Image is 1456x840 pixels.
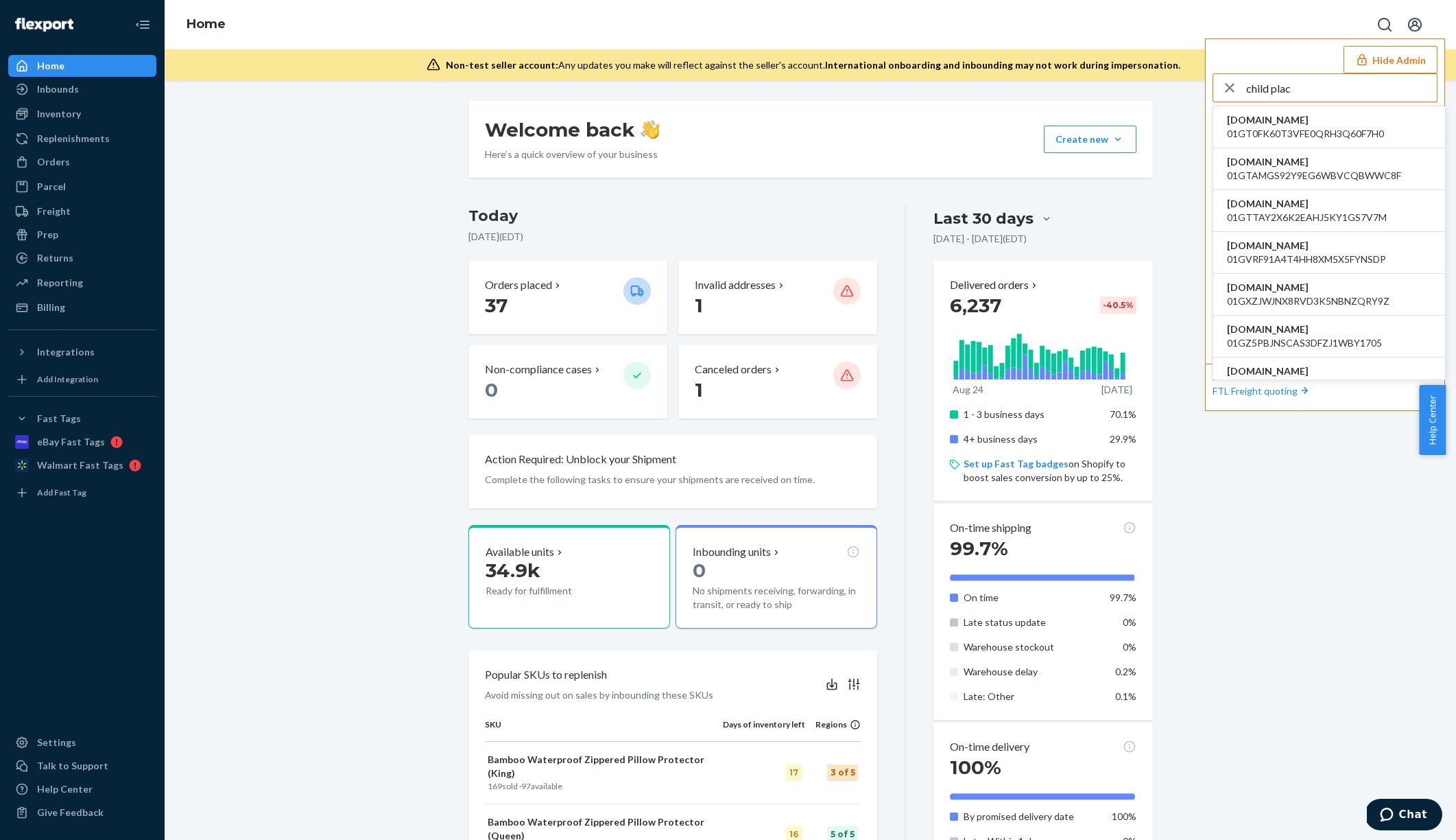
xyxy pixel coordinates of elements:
a: Walmart Fast Tags [8,454,156,476]
span: 99.7% [950,537,1008,560]
div: 3 of 5 [827,765,858,781]
span: 01GTAMGS92Y9EG6WBVCQBWWC8F [1227,169,1401,183]
div: eBay Fast Tags [37,435,105,449]
button: Invalid addresses 1 [678,261,877,334]
div: Home [37,59,64,73]
a: Parcel [8,176,156,198]
div: Add Integration [37,373,98,385]
div: Inventory [37,107,81,121]
span: 01GVRF91A4T4HH8XM5X5FYNSDP [1227,253,1386,266]
button: Non-compliance cases 0 [468,345,667,419]
a: Returns [8,247,156,269]
span: [DOMAIN_NAME] [1227,364,1388,378]
p: On time [964,591,1099,605]
button: Talk to Support [8,755,156,777]
p: By promised delivery date [964,810,1099,824]
ol: breadcrumbs [176,5,237,45]
a: Orders [8,151,156,173]
p: Bamboo Waterproof Zippered Pillow Protector (King) [488,753,720,780]
div: Integrations [37,345,95,359]
div: Returns [37,251,73,265]
p: Late: Other [964,690,1099,703]
div: Settings [37,736,76,749]
img: hand-wave emoji [641,120,660,139]
div: Reporting [37,276,83,290]
p: On-time shipping [950,520,1031,536]
p: sold · available [488,780,720,792]
button: Open Search Box [1371,11,1398,38]
img: Flexport logo [15,18,73,32]
span: 70.1% [1110,408,1136,420]
div: Add Fast Tag [37,487,86,498]
span: 6,237 [950,294,1001,317]
a: Set up Fast Tag badges [964,458,1069,469]
p: Warehouse delay [964,665,1099,679]
a: Replenishments [8,128,156,150]
span: 01GZ85JQWRX5SV9P6GDYHKRJH0 [1227,378,1388,392]
a: Add Fast Tag [8,482,156,504]
span: 37 [485,294,508,317]
a: Home [187,16,226,32]
span: Non-test seller account: [446,59,558,71]
span: 0 [485,378,498,401]
p: Inbounding units [693,544,771,560]
p: Delivered orders [950,277,1040,293]
button: Help Center [1419,385,1446,455]
span: 169 [488,781,502,791]
span: 1 [695,294,703,317]
p: [DATE] ( EDT ) [468,230,878,244]
a: FTL Freight quoting [1213,385,1311,397]
button: Orders placed 37 [468,261,667,334]
div: Billing [37,301,65,314]
button: Inbounding units0No shipments receiving, forwarding, in transit, or ready to ship [676,525,877,629]
p: Avoid missing out on sales by inbounding these SKUs [485,688,713,702]
p: Complete the following tasks to ensure your shipments are received on time. [485,473,861,487]
span: 99.7% [1110,592,1136,603]
span: 29.9% [1110,433,1136,445]
span: 01GXZJWJNX8RVD3K5NBNZQRY9Z [1227,294,1389,308]
iframe: Opens a widget where you can chat to one of our agents [1367,799,1442,833]
span: 97 [521,781,531,791]
p: Aug 24 [953,383,983,397]
p: [DATE] - [DATE] ( EDT ) [933,232,1027,246]
p: Late status update [964,616,1099,629]
span: 0.2% [1115,666,1136,677]
p: No shipments receiving, forwarding, in transit, or ready to ship [693,584,860,611]
a: Add Integration [8,369,156,390]
button: Integrations [8,341,156,363]
div: Inbounds [37,82,79,96]
p: On-time delivery [950,739,1029,755]
button: Create new [1044,126,1136,153]
button: Open account menu [1401,11,1429,38]
th: Days of inventory left [723,719,805,742]
div: Prep [37,228,58,242]
div: -40.5 % [1100,296,1136,314]
div: Last 30 days [933,208,1034,229]
span: [DOMAIN_NAME] [1227,239,1386,253]
p: on Shopify to boost sales conversion by up to 25%. [964,457,1136,485]
a: Settings [8,732,156,754]
p: 1 - 3 business days [964,408,1099,421]
button: Give Feedback [8,802,156,824]
button: Hide Admin [1344,46,1437,73]
p: Available units [486,544,554,560]
a: Inbounds [8,78,156,100]
div: Replenishments [37,132,110,145]
span: 01GTTAY2X6K2EAHJ5KY1GS7V7M [1227,211,1387,224]
a: Reporting [8,272,156,294]
p: Warehouse stockout [964,640,1099,654]
a: Inventory [8,103,156,125]
span: International onboarding and inbounding may not work during impersonation. [825,59,1180,71]
input: Search or paste seller ID [1246,74,1437,102]
span: 1 [695,378,703,401]
span: 01GZ5PBJNSCAS3DFZJ1WBY1705 [1227,336,1382,350]
button: Canceled orders 1 [678,345,877,419]
span: 0 [693,559,706,582]
p: Invalid addresses [695,277,776,293]
span: 34.9k [486,559,540,582]
div: Talk to Support [37,759,108,773]
div: Orders [37,155,70,169]
p: 4+ business days [964,432,1099,446]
